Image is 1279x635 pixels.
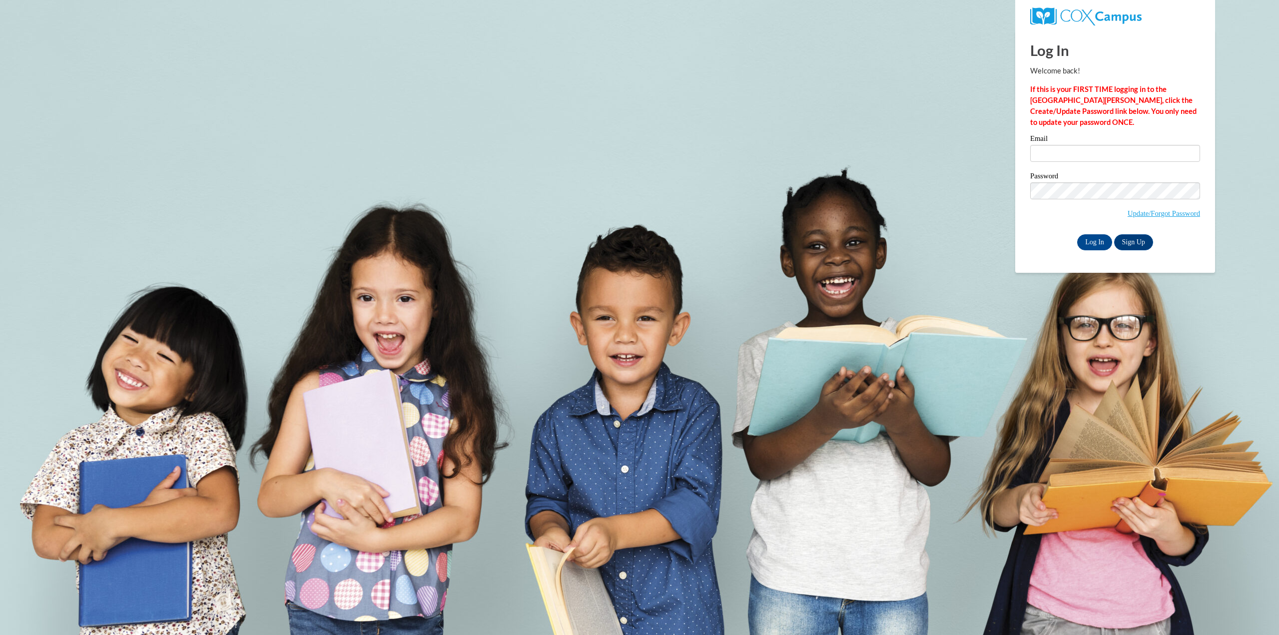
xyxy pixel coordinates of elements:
strong: If this is your FIRST TIME logging in to the [GEOGRAPHIC_DATA][PERSON_NAME], click the Create/Upd... [1030,85,1197,126]
img: COX Campus [1030,7,1142,25]
label: Email [1030,135,1200,145]
a: Update/Forgot Password [1128,209,1200,217]
label: Password [1030,172,1200,182]
a: Sign Up [1114,234,1153,250]
a: COX Campus [1030,11,1142,20]
input: Log In [1077,234,1112,250]
h1: Log In [1030,40,1200,60]
p: Welcome back! [1030,65,1200,76]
